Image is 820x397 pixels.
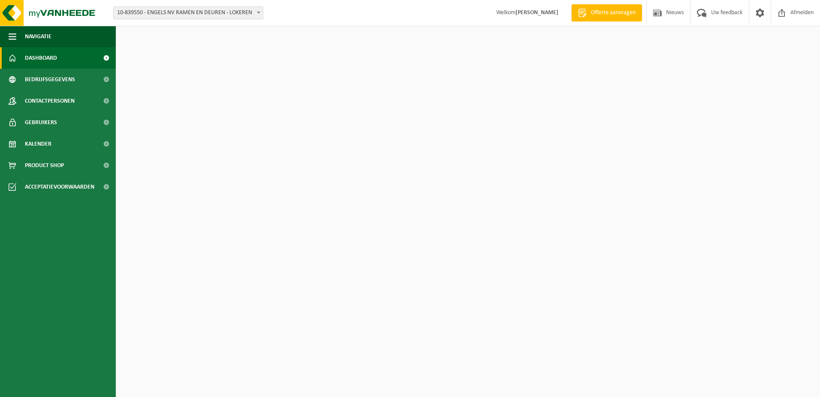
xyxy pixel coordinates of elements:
span: Dashboard [25,47,57,69]
span: Navigatie [25,26,51,47]
a: Offerte aanvragen [571,4,642,21]
span: Product Shop [25,155,64,176]
strong: [PERSON_NAME] [516,9,558,16]
span: Contactpersonen [25,90,75,112]
span: Kalender [25,133,51,155]
span: Bedrijfsgegevens [25,69,75,90]
span: 10-839550 - ENGELS NV RAMEN EN DEUREN - LOKEREN [114,7,263,19]
span: Offerte aanvragen [589,9,638,17]
span: Acceptatievoorwaarden [25,176,94,198]
span: 10-839550 - ENGELS NV RAMEN EN DEUREN - LOKEREN [113,6,263,19]
span: Gebruikers [25,112,57,133]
